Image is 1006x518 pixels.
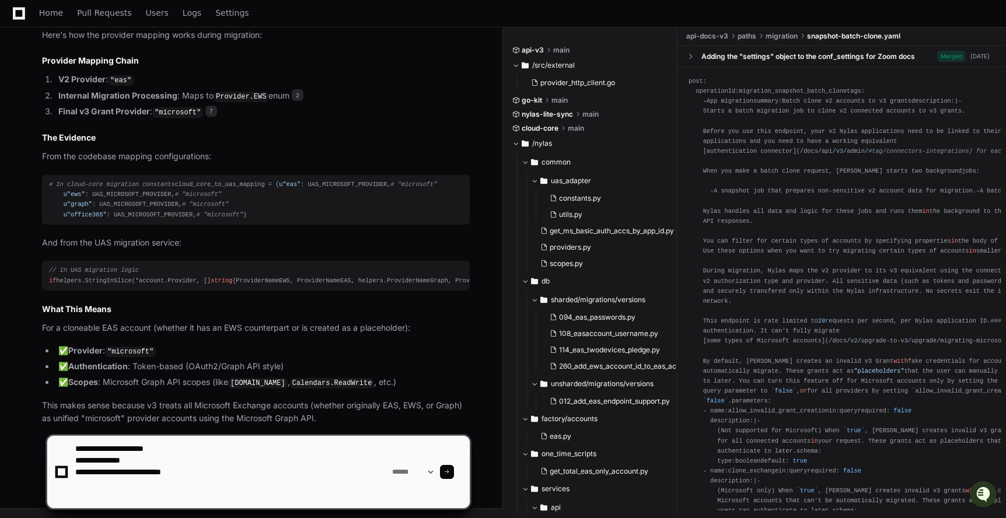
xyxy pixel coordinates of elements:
[197,211,243,218] span: # "microsoft"
[568,124,584,133] span: main
[182,201,229,208] span: # "microsoft"
[732,397,771,404] span: parameters:
[55,105,470,119] li: :
[49,267,139,274] span: // In UAS migration logic
[710,407,728,414] span: name:
[559,362,705,371] span: 260_add_ews_account_id_to_eas_account.py
[969,247,976,254] span: in
[536,223,674,239] button: get_ms_basic_auth_accs_by_app_id.py
[550,226,674,236] span: get_ms_basic_auth_accs_by_app_id.py
[858,337,861,344] span: /
[818,317,825,324] span: 20
[522,96,542,105] span: go-kit
[42,321,470,335] p: For a cloneable EAS account (whether it has an EWS counterpart or is created as a placeholder):
[12,47,212,65] div: Welcome
[703,97,707,104] span: -
[64,201,92,208] span: u"graph"
[553,45,570,55] span: main
[545,393,680,409] button: 012_add_eas_endpoint_support.py
[42,132,470,143] h2: The Evidence
[42,150,470,163] p: From the codebase mapping configurations:
[82,122,141,131] a: Powered byPylon
[766,32,798,41] span: migration
[531,274,538,288] svg: Directory
[545,190,674,206] button: constants.py
[542,157,571,167] span: common
[531,155,538,169] svg: Directory
[68,377,98,387] strong: Scopes
[559,210,582,219] span: utils.py
[42,29,470,42] p: Here's how the provider mapping works during migration:
[545,206,674,223] button: utils.py
[536,256,674,272] button: scopes.py
[847,87,865,94] span: tags:
[522,153,677,171] button: common
[42,303,470,315] h2: What This Means
[64,211,107,218] span: u"office365"
[77,9,131,16] span: Pull Requests
[58,106,150,116] strong: Final v3 Grant Provider
[710,188,714,195] span: -
[49,180,463,220] div: cloud_core_to_uas_mapping = { : UAS_MICROSOFT_PROVIDER, : UAS_MICROSOFT_PROVIDER, : UAS_MICROSOFT...
[962,167,980,174] span: jobs:
[42,236,470,250] p: And from the UAS migration service:
[847,337,850,344] span: /
[738,32,756,41] span: paths
[753,97,782,104] span: summary:
[183,9,201,16] span: Logs
[818,148,822,155] span: /
[550,243,591,252] span: providers.py
[545,325,689,342] button: 108_easaccount_username.py
[807,32,900,41] span: snapshot-batch-clone.yaml
[829,337,832,344] span: /
[211,277,232,284] span: string
[42,399,470,426] p: This makes sense because v3 treats all Microsoft Exchange accounts (whether originally EAS, EWS, ...
[55,344,470,358] li: ✅ :
[68,361,128,371] strong: Authentication
[49,265,463,285] div: helpers.StringInSlice(*account.Provider, [] {ProviderNameEWS, ProviderNameEAS, helpers.ProviderNa...
[214,92,268,102] code: Provider.EWS
[551,176,591,185] span: uas_adapter
[522,136,529,150] svg: Directory
[292,89,303,101] span: 2
[800,387,807,394] span: or
[522,110,573,119] span: nylas-lite-sync
[970,52,990,61] div: [DATE]
[522,409,677,428] button: factory/accounts
[800,148,804,155] span: /
[146,9,169,16] span: Users
[105,346,156,357] code: "microsoft"
[829,407,839,414] span: in:
[215,9,249,16] span: Settings
[551,295,645,304] span: sharded/migrations/versions
[522,272,677,290] button: db
[390,181,437,188] span: # "microsoft"
[58,90,177,100] strong: Internal Migration Processing
[976,188,980,195] span: -
[49,181,175,188] span: # In cloud-core migration constants
[58,74,106,84] strong: V2 Provider
[152,107,203,118] code: "microsoft"
[512,134,668,153] button: /nylas
[228,378,288,388] code: [DOMAIN_NAME]
[531,374,687,393] button: unsharded/migrations/versions
[689,78,707,85] span: post:
[832,148,836,155] span: /
[545,342,689,358] button: 114_eas_twodevices_pledge.py
[559,345,660,355] span: 114_eas_twodevices_pledge.py
[559,329,658,338] span: 108_easaccount_username.py
[843,148,847,155] span: /
[531,171,681,190] button: uas_adapter
[55,376,470,390] li: ✅ : Microsoft Graph API scopes (like , , etc.)
[540,78,615,87] span: provider_http_client.go
[686,32,728,41] span: api-docs-v3
[858,407,890,414] span: required:
[198,90,212,104] button: Start new chat
[707,397,725,404] span: false
[911,97,955,104] span: description:
[545,309,689,325] button: 094_eas_passwords.py
[551,379,654,388] span: unsharded/migrations/versions
[545,358,689,374] button: 260_add_ews_account_id_to_eas_account.py
[969,480,1000,511] iframe: Open customer support
[526,75,661,91] button: provider_http_client.go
